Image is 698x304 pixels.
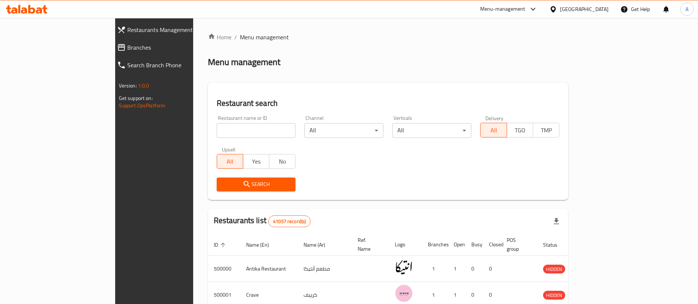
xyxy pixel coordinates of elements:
[119,81,137,90] span: Version:
[560,5,609,13] div: [GEOGRAPHIC_DATA]
[685,5,688,13] span: A
[214,215,311,227] h2: Restaurants list
[483,125,504,136] span: All
[127,43,226,52] span: Branches
[543,240,567,249] span: Status
[127,61,226,69] span: Search Branch Phone
[483,256,501,282] td: 0
[240,33,289,42] span: Menu management
[217,98,560,109] h2: Restaurant search
[485,115,504,121] label: Delivery
[240,256,298,282] td: Antika Restaurant
[510,125,530,136] span: TGO
[304,240,335,249] span: Name (Ar)
[304,123,383,138] div: All
[448,256,465,282] td: 1
[269,154,295,169] button: No
[536,125,556,136] span: TMP
[298,256,352,282] td: مطعم أنتيكا
[543,265,565,273] span: HIDDEN
[480,123,507,137] button: All
[480,5,525,14] div: Menu-management
[358,236,380,253] span: Ref. Name
[246,156,266,167] span: Yes
[392,123,471,138] div: All
[222,147,235,152] label: Upsell
[422,256,448,282] td: 1
[208,56,280,68] h2: Menu management
[483,233,501,256] th: Closed
[268,215,311,227] div: Total records count
[465,256,483,282] td: 0
[111,21,232,39] a: Restaurants Management
[217,123,296,138] input: Search for restaurant name or ID..
[138,81,149,90] span: 1.0.0
[269,218,310,225] span: 41057 record(s)
[395,258,413,276] img: Antika Restaurant
[111,56,232,74] a: Search Branch Phone
[507,123,533,137] button: TGO
[220,156,240,167] span: All
[234,33,237,42] li: /
[119,101,166,110] a: Support.OpsPlatform
[272,156,293,167] span: No
[119,93,153,103] span: Get support on:
[127,25,226,34] span: Restaurants Management
[465,233,483,256] th: Busy
[217,154,243,169] button: All
[214,240,228,249] span: ID
[533,123,559,137] button: TMP
[548,212,565,230] div: Export file
[243,154,269,169] button: Yes
[217,178,296,191] button: Search
[395,284,413,303] img: Crave
[246,240,279,249] span: Name (En)
[507,236,528,253] span: POS group
[543,291,565,300] span: HIDDEN
[448,233,465,256] th: Open
[111,39,232,56] a: Branches
[422,233,448,256] th: Branches
[223,180,290,189] span: Search
[389,233,422,256] th: Logo
[208,33,568,42] nav: breadcrumb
